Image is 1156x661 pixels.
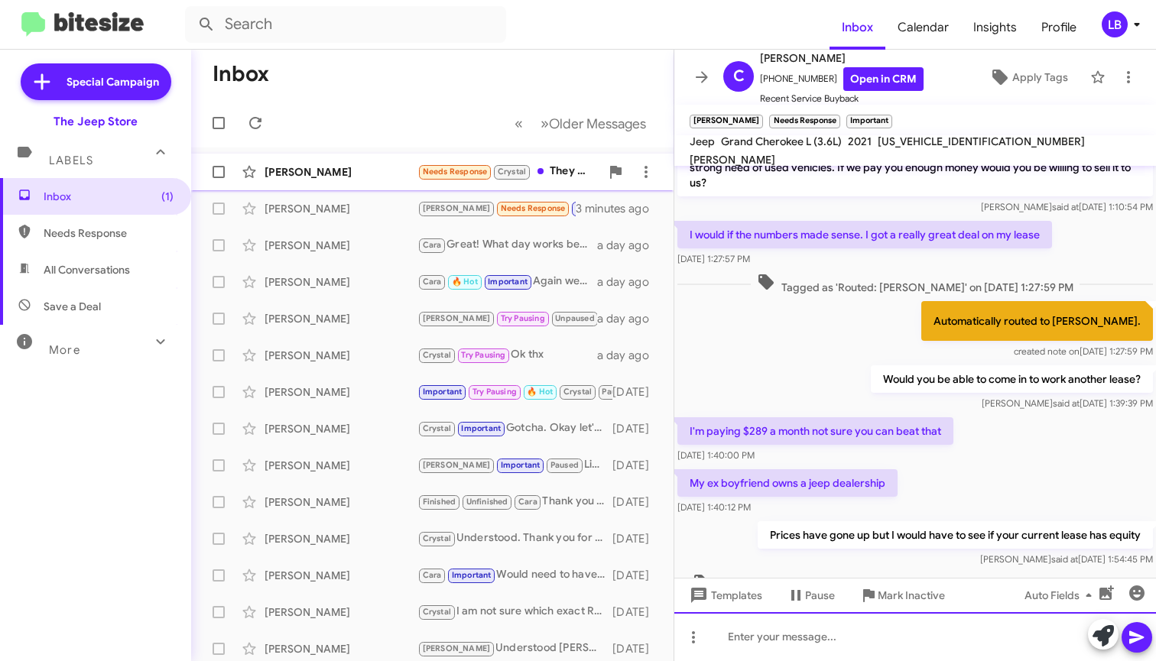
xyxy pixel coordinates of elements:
span: Paused [602,387,630,397]
button: Pause [774,582,847,609]
button: Auto Fields [1012,582,1110,609]
span: Untagged as 'Routed: [PERSON_NAME]' and tagged as 'Routed: [PERSON_NAME]' on [DATE] 9:22:08 PM [677,573,1153,611]
span: [PERSON_NAME] [423,643,491,653]
p: I'm paying $289 a month not sure you can beat that [677,417,953,445]
span: [DATE] 1:27:57 PM [677,253,750,264]
div: [PERSON_NAME] [265,311,417,326]
p: Automatically routed to [PERSON_NAME]. [921,301,1153,341]
div: Great! What day works best for my used car manager, [PERSON_NAME], to appraise the vehicle? [417,236,597,254]
button: Templates [674,582,774,609]
div: I'm just curious what lease incentives you have for returning customers (who have an existing lease) [417,199,576,217]
div: [DATE] [612,421,661,436]
span: [US_VEHICLE_IDENTIFICATION_NUMBER] [878,134,1085,148]
div: [PERSON_NAME] [265,238,417,253]
div: They did not [417,163,600,180]
div: Okay [417,383,612,400]
h1: Inbox [213,62,269,86]
span: Cara [518,497,537,507]
a: Profile [1029,5,1089,50]
div: [PERSON_NAME] [265,531,417,546]
span: Crystal [423,423,451,433]
span: said at [1051,553,1078,565]
span: Tagged as 'Routed: [PERSON_NAME]' on [DATE] 1:27:59 PM [751,273,1080,295]
button: Next [531,108,655,139]
span: Important [501,460,541,470]
span: [PERSON_NAME] [DATE] 1:39:39 PM [982,397,1153,409]
nav: Page navigation example [506,108,655,139]
span: 2021 [848,134,872,148]
span: All Conversations [44,262,130,277]
span: Templates [687,582,762,609]
p: Prices have gone up but I would have to see if your current lease has equity [758,521,1153,549]
span: » [541,114,549,133]
div: Understood. Thank you for the update [PERSON_NAME] [417,530,612,547]
span: (1) [161,189,174,204]
div: [PERSON_NAME] [265,568,417,583]
span: [DATE] 1:40:00 PM [677,449,755,461]
div: [DATE] [612,641,661,656]
span: Needs Response [44,225,174,241]
span: 🔥 Hot [527,387,553,397]
span: Try Pausing [472,387,517,397]
a: Inbox [830,5,885,50]
span: Try Pausing [501,313,545,323]
span: Pause [805,582,835,609]
span: Older Messages [549,115,646,132]
div: [PERSON_NAME] [265,421,417,436]
div: 3 minutes ago [576,201,661,216]
a: Calendar [885,5,961,50]
span: Crystal [423,350,451,360]
span: [PERSON_NAME] [423,313,491,323]
div: [DATE] [612,458,661,473]
small: Needs Response [769,115,839,128]
div: a day ago [597,311,661,326]
a: Insights [961,5,1029,50]
div: [DATE] [612,568,661,583]
span: Unpaused [555,313,595,323]
span: [PERSON_NAME] [DATE] 1:10:54 PM [981,201,1153,212]
div: I am not sure which exact RAM you were interested in but here is a link to my current inventory: ... [417,603,612,620]
span: Cara [423,277,442,287]
span: [PERSON_NAME] [423,460,491,470]
p: My ex boyfriend owns a jeep dealership [677,469,898,497]
div: [PERSON_NAME] [265,604,417,620]
span: « [515,114,523,133]
span: Mark Inactive [878,582,945,609]
span: Try Pausing [461,350,505,360]
button: Previous [505,108,532,139]
span: Important [488,277,528,287]
span: Important [452,570,492,580]
div: Liked “No problem. I will touch base closer to then to set up a visit. Talk then!” [417,456,612,474]
span: Cara [423,240,442,250]
div: Understood [PERSON_NAME] thank you for the update [417,640,612,657]
p: Would you be able to come in to work another lease? [871,365,1153,393]
div: Would need to have my used car manager, [PERSON_NAME], physically appraise the vehicle. When work... [417,566,612,584]
span: Important [461,423,501,433]
div: a day ago [597,274,661,290]
span: Needs Response [423,167,488,177]
span: [PERSON_NAME] [DATE] 1:54:45 PM [980,553,1153,565]
input: Search [185,6,506,43]
span: Crystal [498,167,526,177]
div: [PERSON_NAME] [265,164,417,180]
span: said at [1053,397,1080,409]
a: Open in CRM [843,67,924,91]
span: said at [1052,201,1079,212]
div: Ok thx [417,346,597,364]
span: Grand Cherokee L (3.6L) [721,134,842,148]
span: [PHONE_NUMBER] [760,67,924,91]
span: More [49,343,80,357]
div: The Jeep Store [54,114,138,129]
div: [PERSON_NAME] [265,458,417,473]
span: Save a Deal [44,299,101,314]
span: Needs Response [501,203,566,213]
span: Crystal [423,533,451,543]
span: [PERSON_NAME] [423,203,491,213]
span: Jeep [690,134,715,148]
a: Special Campaign [21,63,171,100]
div: Hey [PERSON_NAME], This is [PERSON_NAME] lefthand sales manager at the jeep store in [GEOGRAPHIC_... [417,309,597,327]
div: [PERSON_NAME] [265,348,417,363]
